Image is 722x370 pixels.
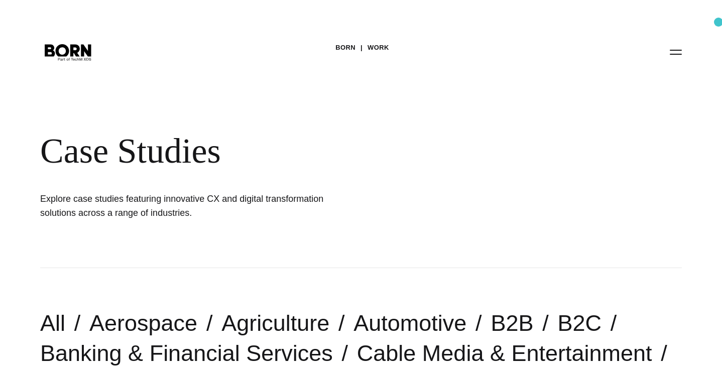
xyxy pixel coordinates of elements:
[357,340,652,366] a: Cable Media & Entertainment
[221,310,329,336] a: Agriculture
[557,310,601,336] a: B2C
[40,310,65,336] a: All
[40,131,613,172] div: Case Studies
[353,310,466,336] a: Automotive
[89,310,197,336] a: Aerospace
[335,40,355,55] a: BORN
[40,192,341,220] h1: Explore case studies featuring innovative CX and digital transformation solutions across a range ...
[40,340,333,366] a: Banking & Financial Services
[368,40,389,55] a: Work
[491,310,533,336] a: B2B
[664,41,688,62] button: Open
